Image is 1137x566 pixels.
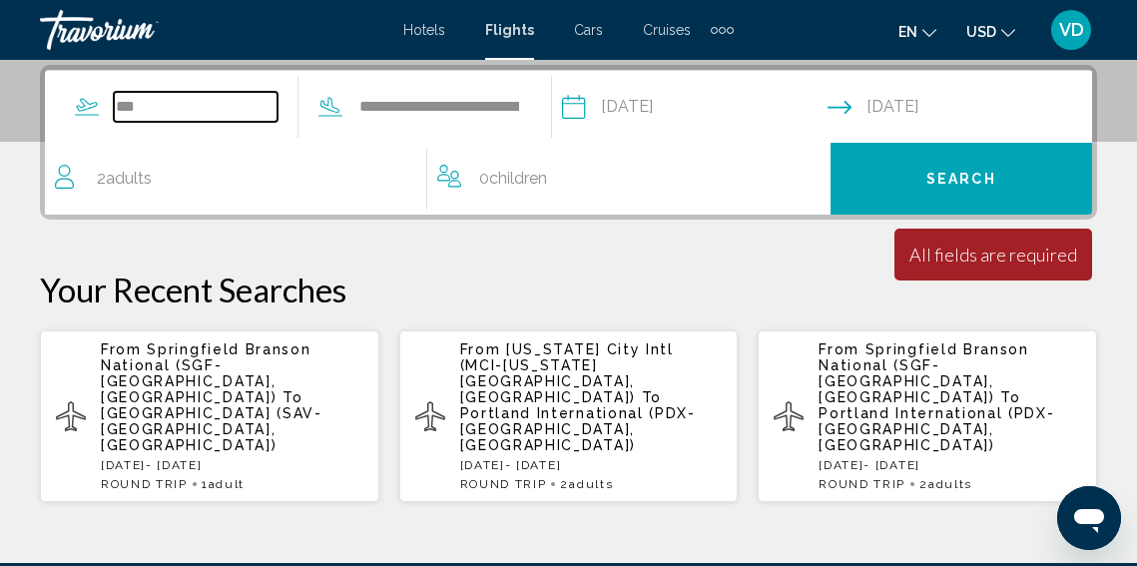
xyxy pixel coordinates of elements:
[106,169,152,188] span: Adults
[909,244,1077,266] div: All fields are required
[819,341,859,357] span: From
[101,458,363,472] p: [DATE] - [DATE]
[1059,20,1084,40] span: VD
[819,341,1028,405] span: Springfield Branson National (SGF-[GEOGRAPHIC_DATA], [GEOGRAPHIC_DATA])
[828,71,1093,143] button: Return date: Sep 7, 2025
[101,341,310,405] span: Springfield Branson National (SGF-[GEOGRAPHIC_DATA], [GEOGRAPHIC_DATA])
[819,458,1081,472] p: [DATE] - [DATE]
[40,270,1097,309] p: Your Recent Searches
[40,329,379,503] button: From Springfield Branson National (SGF-[GEOGRAPHIC_DATA], [GEOGRAPHIC_DATA]) To [GEOGRAPHIC_DATA]...
[460,341,501,357] span: From
[569,477,613,491] span: Adults
[1045,9,1097,51] button: User Menu
[966,17,1015,46] button: Change currency
[399,329,739,503] button: From [US_STATE] City Intl (MCI-[US_STATE][GEOGRAPHIC_DATA], [GEOGRAPHIC_DATA]) To Portland Intern...
[642,389,662,405] span: To
[643,22,691,38] a: Cruises
[45,143,831,215] button: Travelers: 2 adults, 0 children
[460,405,696,453] span: Portland International (PDX-[GEOGRAPHIC_DATA], [GEOGRAPHIC_DATA])
[202,477,245,491] span: 1
[403,22,445,38] a: Hotels
[819,405,1054,453] span: Portland International (PDX-[GEOGRAPHIC_DATA], [GEOGRAPHIC_DATA])
[489,169,547,188] span: Children
[40,10,383,50] a: Travorium
[485,22,534,38] a: Flights
[209,477,245,491] span: Adult
[460,477,547,491] span: ROUND TRIP
[101,341,142,357] span: From
[97,165,152,193] span: 2
[831,143,1092,215] button: Search
[919,477,972,491] span: 2
[819,477,905,491] span: ROUND TRIP
[562,71,828,143] button: Depart date: Sep 3, 2025
[928,477,972,491] span: Adults
[574,22,603,38] a: Cars
[283,389,302,405] span: To
[101,477,188,491] span: ROUND TRIP
[45,70,1092,215] div: Search widget
[479,165,547,193] span: 0
[560,477,613,491] span: 2
[460,341,674,405] span: [US_STATE] City Intl (MCI-[US_STATE][GEOGRAPHIC_DATA], [GEOGRAPHIC_DATA])
[898,17,936,46] button: Change language
[460,458,723,472] p: [DATE] - [DATE]
[926,172,996,188] span: Search
[1000,389,1020,405] span: To
[711,14,734,46] button: Extra navigation items
[1057,486,1121,550] iframe: Button to launch messaging window
[758,329,1097,503] button: From Springfield Branson National (SGF-[GEOGRAPHIC_DATA], [GEOGRAPHIC_DATA]) To Portland Internat...
[101,405,322,453] span: [GEOGRAPHIC_DATA] (SAV-[GEOGRAPHIC_DATA], [GEOGRAPHIC_DATA])
[898,24,917,40] span: en
[966,24,996,40] span: USD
